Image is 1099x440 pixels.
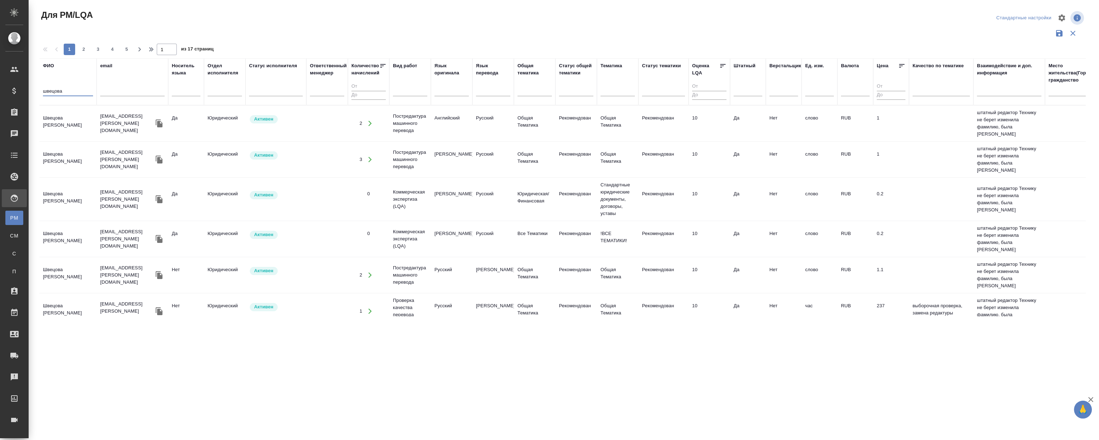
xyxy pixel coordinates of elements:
td: Да [730,187,766,212]
td: RUB [837,147,873,172]
a: PM [5,211,23,225]
span: Для PM/LQA [39,9,93,21]
a: С [5,246,23,261]
td: Юридический [204,147,245,172]
td: Юридический [204,111,245,136]
td: Нет [766,226,802,251]
button: Скопировать [154,154,165,165]
td: Да [730,111,766,136]
td: Швецова [PERSON_NAME] [39,299,97,324]
span: Посмотреть информацию [1070,11,1085,25]
td: Да [730,147,766,172]
td: [PERSON_NAME] [431,226,472,251]
p: [EMAIL_ADDRESS][PERSON_NAME][DOMAIN_NAME] [100,300,154,322]
td: Русский [472,147,514,172]
div: Рядовой исполнитель: назначай с учетом рейтинга [249,151,303,160]
td: 1.1 [873,263,909,288]
td: Да [730,226,766,251]
td: Нет [766,187,802,212]
td: Нет [168,299,204,324]
p: Активен [254,116,273,123]
div: Количество начислений [351,62,379,77]
div: 0 [367,190,370,197]
td: Общая Тематика [597,299,638,324]
td: Постредактура машинного перевода [389,109,431,138]
div: Статус исполнителя [249,62,297,69]
td: Постредактура машинного перевода [389,145,431,174]
td: Да [168,187,204,212]
td: 1 [873,111,909,136]
button: Скопировать [154,270,165,280]
td: Рекомендован [638,111,689,136]
td: слово [802,147,837,172]
td: Общая Тематика [597,263,638,288]
td: Нет [766,299,802,324]
td: Рекомендован [555,299,597,324]
p: [EMAIL_ADDRESS][PERSON_NAME][DOMAIN_NAME] [100,149,154,170]
div: Вид работ [393,62,417,69]
p: штатный редактор Технику не берет изменила фамилию, была [PERSON_NAME] [977,185,1041,214]
td: Рекомендован [638,187,689,212]
td: слово [802,111,837,136]
td: Русский [431,263,472,288]
p: [EMAIL_ADDRESS][PERSON_NAME][DOMAIN_NAME] [100,264,154,286]
p: штатный редактор Технику не берет изменила фамилию, была [PERSON_NAME] [977,297,1041,326]
td: Да [730,299,766,324]
div: Качество по тематике [913,62,964,69]
p: [EMAIL_ADDRESS][PERSON_NAME][DOMAIN_NAME] [100,228,154,250]
div: Рядовой исполнитель: назначай с учетом рейтинга [249,266,303,276]
td: Да [168,147,204,172]
span: Настроить таблицу [1053,9,1070,26]
button: Скопировать [154,306,165,317]
div: перевод идеальный/почти идеальный. Ни редактор, ни корректор не нужен [692,266,726,273]
div: 2 [360,120,362,127]
span: 2 [78,46,89,53]
p: Активен [254,231,273,238]
div: email [100,62,112,69]
button: Открыть работы [363,152,377,167]
div: 3 [360,156,362,163]
input: До [351,91,386,100]
td: Коммерческая экспертиза (LQA) [389,185,431,214]
td: Стандартные юридические документы, договоры, уставы [597,178,638,221]
td: Русский [431,299,472,324]
td: Рекомендован [638,226,689,251]
td: Русский [472,111,514,136]
a: CM [5,229,23,243]
div: Штатный [734,62,755,69]
div: Язык оригинала [434,62,469,77]
span: 3 [92,46,104,53]
div: Носитель языка [172,62,200,77]
td: Рекомендован [555,111,597,136]
div: Ед. изм. [805,62,824,69]
td: 1 [873,147,909,172]
div: Рядовой исполнитель: назначай с учетом рейтинга [249,114,303,124]
td: 237 [873,299,909,324]
button: Скопировать [154,234,165,244]
td: Рекомендован [638,147,689,172]
td: Юридический [204,299,245,324]
td: [PERSON_NAME] [472,263,514,288]
td: Русский [472,187,514,212]
td: Рекомендован [555,187,597,212]
div: перевод идеальный/почти идеальный. Ни редактор, ни корректор не нужен [692,151,726,158]
td: Общая Тематика [597,147,638,172]
div: перевод идеальный/почти идеальный. Ни редактор, ни корректор не нужен [692,302,726,309]
td: слово [802,187,837,212]
td: Общая Тематика [514,147,555,172]
td: RUB [837,187,873,212]
div: Статус тематики [642,62,681,69]
td: Юридический [204,226,245,251]
div: 0 [367,230,370,237]
td: Коммерческая экспертиза (LQA) [389,225,431,253]
td: Да [730,263,766,288]
button: Скопировать [154,194,165,205]
p: штатный редактор Технику не берет изменила фамилию, была [PERSON_NAME] [977,145,1041,174]
div: Ответственный менеджер [310,62,347,77]
p: Активен [254,267,273,274]
div: Оценка LQA [692,62,719,77]
div: перевод идеальный/почти идеальный. Ни редактор, ни корректор не нужен [692,230,726,237]
div: Верстальщик [769,62,801,69]
td: [PERSON_NAME] [431,187,472,212]
td: Все Тематики [514,226,555,251]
